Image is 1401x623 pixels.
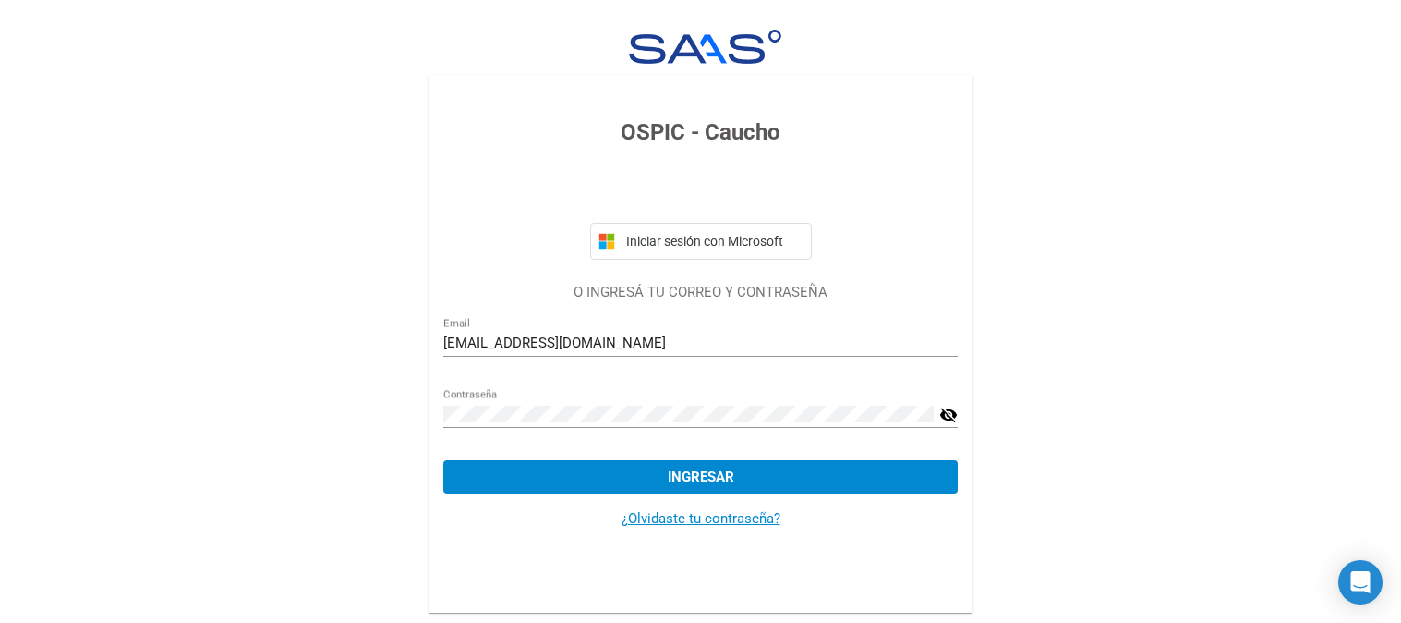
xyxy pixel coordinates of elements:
a: ¿Olvidaste tu contraseña? [622,510,780,527]
button: Iniciar sesión con Microsoft [590,223,812,260]
p: O INGRESÁ TU CORREO Y CONTRASEÑA [443,282,958,303]
div: Open Intercom Messenger [1338,560,1383,605]
iframe: Botón Iniciar sesión con Google [581,169,821,210]
button: Ingresar [443,460,958,494]
mat-icon: visibility_off [939,404,958,426]
span: Ingresar [668,469,734,485]
span: Iniciar sesión con Microsoft [622,234,803,249]
h3: OSPIC - Caucho [443,116,958,149]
